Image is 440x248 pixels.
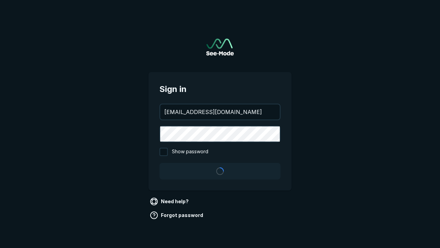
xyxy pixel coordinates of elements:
input: your@email.com [160,104,280,120]
img: See-Mode Logo [206,39,234,55]
a: Forgot password [148,210,206,221]
span: Sign in [159,83,280,95]
a: Go to sign in [206,39,234,55]
a: Need help? [148,196,191,207]
span: Show password [172,148,208,156]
